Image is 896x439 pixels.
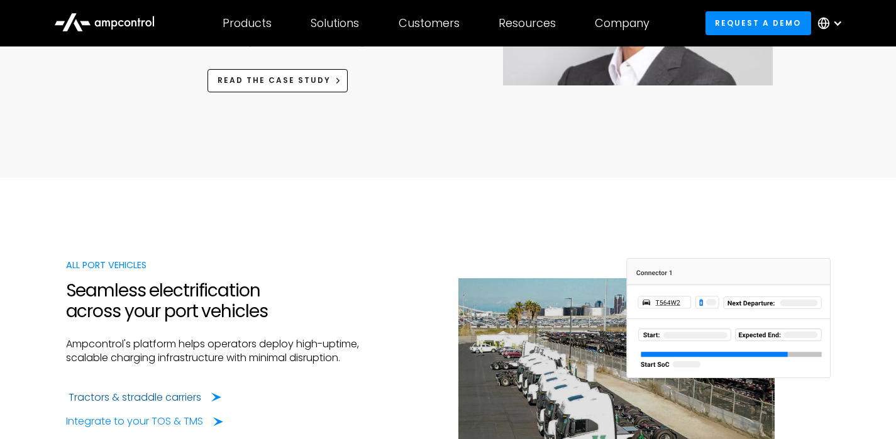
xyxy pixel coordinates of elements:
[218,75,331,85] span: Read the case study
[705,11,811,35] a: Request a demo
[311,16,359,30] div: Solutions
[223,16,272,30] div: Products
[66,415,203,428] div: Integrate to your TOS & TMS
[595,16,650,30] div: Company
[69,391,201,404] div: Tractors & straddle carriers
[66,337,364,366] p: Ampcontrol's platform helps operators deploy high-uptime, scalable charging infrastructure with m...
[66,280,364,322] h2: Seamless electrification across your port vehicles
[399,16,460,30] div: Customers
[207,69,348,92] a: Read the case study
[499,16,556,30] div: Resources
[66,415,223,428] a: Integrate to your TOS & TMS
[69,391,221,404] a: Tractors & straddle carriers
[66,258,364,272] div: All Port Vehicles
